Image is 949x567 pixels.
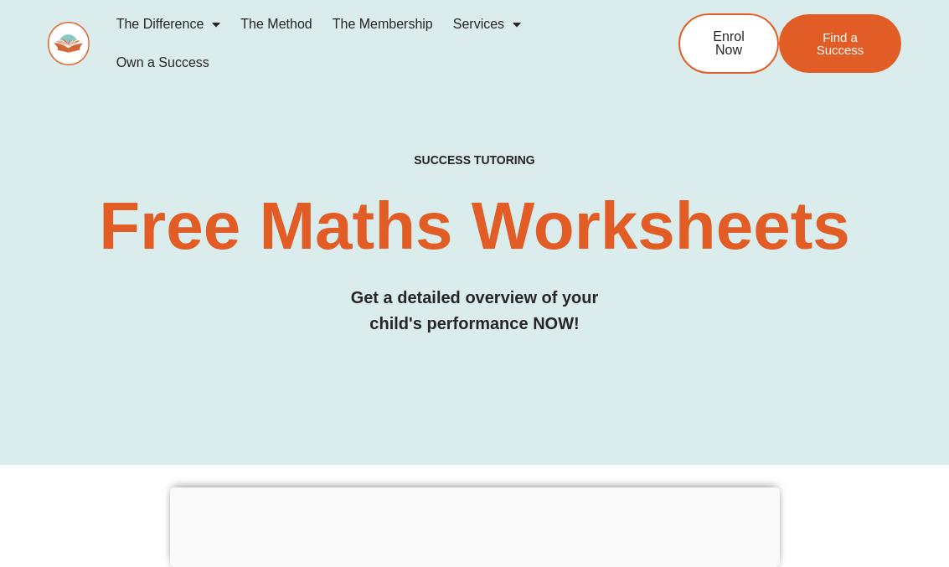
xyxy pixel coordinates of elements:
h2: Free Maths Worksheets​ [48,193,902,260]
span: Find a Success [804,31,876,56]
a: Services [443,5,531,44]
span: Enrol Now [705,30,752,57]
a: Own a Success [106,44,219,82]
h4: SUCCESS TUTORING​ [48,153,902,168]
a: The Membership [322,5,443,44]
a: Enrol Now [678,13,779,74]
h3: Get a detailed overview of your child's performance NOW! [48,285,902,337]
iframe: Advertisement [170,487,780,563]
a: The Method [230,5,322,44]
a: Find a Success [779,14,901,73]
a: The Difference [106,5,231,44]
nav: Menu [106,5,630,82]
